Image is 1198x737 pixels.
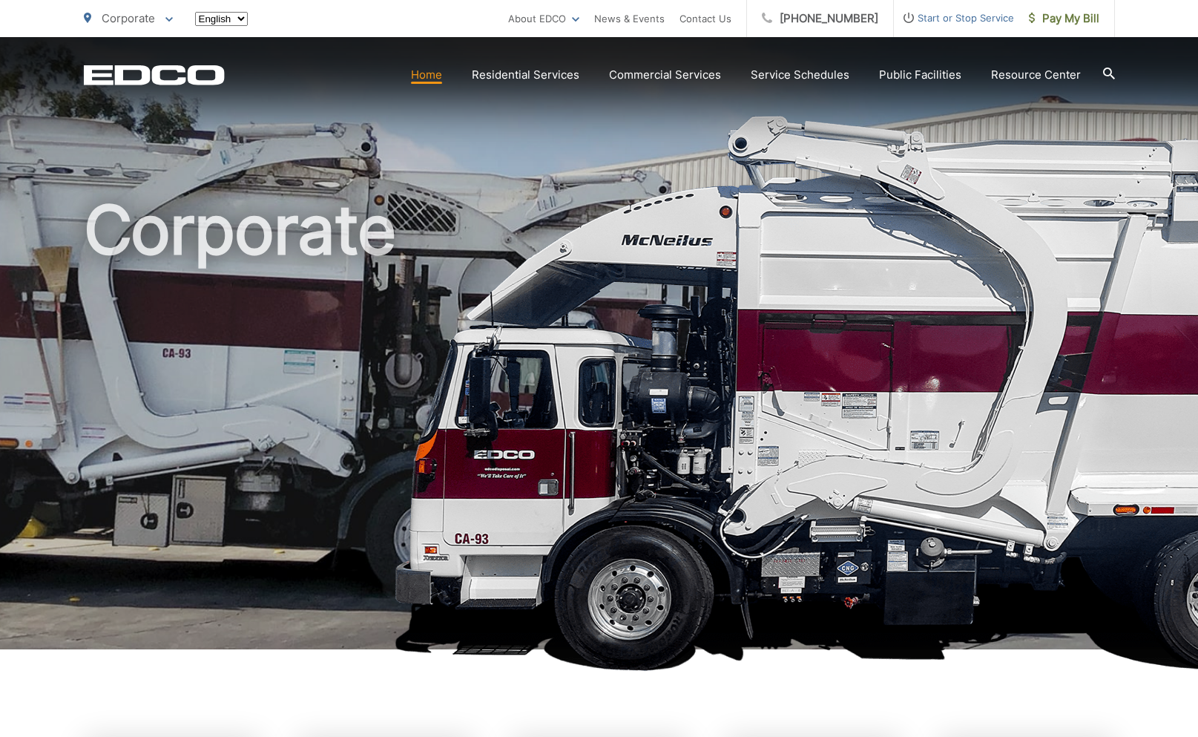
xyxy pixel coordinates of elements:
a: Commercial Services [609,66,721,84]
a: EDCD logo. Return to the homepage. [84,65,225,85]
span: Pay My Bill [1029,10,1099,27]
a: Public Facilities [879,66,961,84]
a: Home [411,66,442,84]
span: Corporate [102,11,155,25]
h1: Corporate [84,193,1115,663]
select: Select a language [195,12,248,26]
a: Residential Services [472,66,579,84]
a: News & Events [594,10,665,27]
a: About EDCO [508,10,579,27]
a: Resource Center [991,66,1081,84]
a: Contact Us [679,10,731,27]
a: Service Schedules [751,66,849,84]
